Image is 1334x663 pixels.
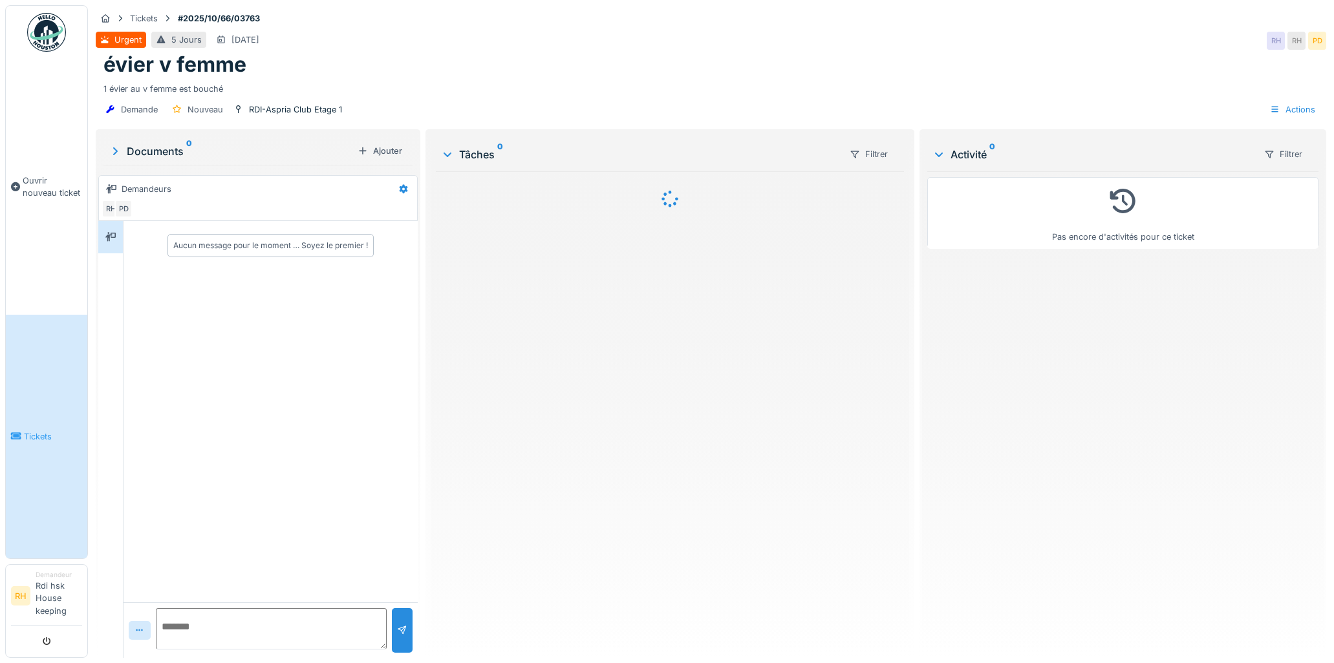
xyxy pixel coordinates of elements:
[173,240,368,251] div: Aucun message pour le moment … Soyez le premier !
[36,570,82,580] div: Demandeur
[114,200,133,218] div: PD
[989,147,995,162] sup: 0
[11,570,82,626] a: RH DemandeurRdi hsk House keeping
[1287,32,1306,50] div: RH
[114,34,142,46] div: Urgent
[352,142,407,160] div: Ajouter
[1267,32,1285,50] div: RH
[249,103,342,116] div: RDI-Aspria Club Etage 1
[121,103,158,116] div: Demande
[130,12,158,25] div: Tickets
[1258,145,1308,163] div: Filtrer
[24,430,82,443] span: Tickets
[231,34,259,46] div: [DATE]
[6,59,87,315] a: Ouvrir nouveau ticket
[6,315,87,558] a: Tickets
[1264,100,1321,119] div: Actions
[103,78,1318,95] div: 1 évier au v femme est bouché
[11,586,30,605] li: RH
[23,174,82,199] span: Ouvrir nouveau ticket
[186,143,192,159] sup: 0
[27,13,66,52] img: Badge_color-CXgf-gQk.svg
[188,103,223,116] div: Nouveau
[109,143,352,159] div: Documents
[122,183,171,195] div: Demandeurs
[171,34,202,46] div: 5 Jours
[844,145,894,163] div: Filtrer
[936,183,1310,243] div: Pas encore d'activités pour ce ticket
[497,147,503,162] sup: 0
[102,200,120,218] div: RH
[103,52,246,77] h1: évier v femme
[173,12,265,25] strong: #2025/10/66/03763
[1308,32,1326,50] div: PD
[441,147,839,162] div: Tâches
[932,147,1253,162] div: Activité
[36,570,82,622] li: Rdi hsk House keeping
